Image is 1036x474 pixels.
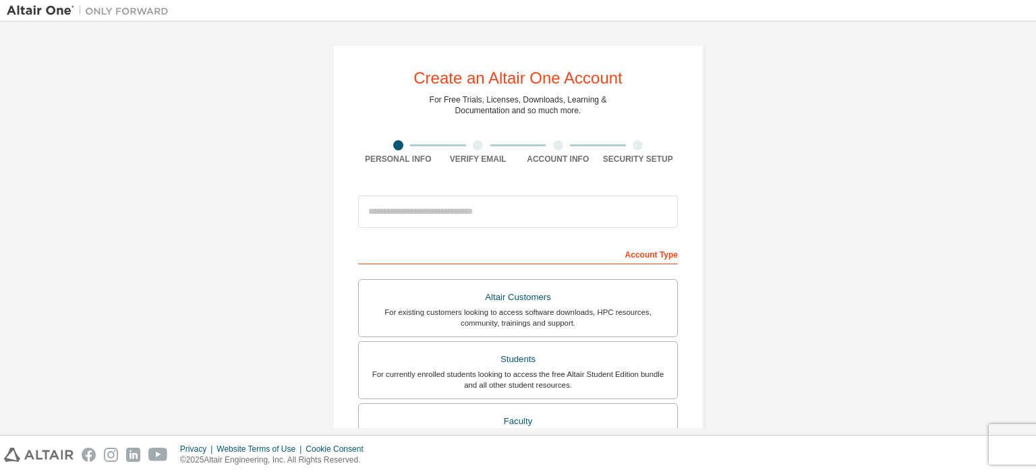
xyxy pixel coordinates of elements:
img: youtube.svg [148,448,168,462]
div: For currently enrolled students looking to access the free Altair Student Edition bundle and all ... [367,369,669,390]
div: Verify Email [438,154,519,165]
div: For Free Trials, Licenses, Downloads, Learning & Documentation and so much more. [430,94,607,116]
div: For existing customers looking to access software downloads, HPC resources, community, trainings ... [367,307,669,328]
img: altair_logo.svg [4,448,74,462]
div: Personal Info [358,154,438,165]
img: linkedin.svg [126,448,140,462]
div: Create an Altair One Account [413,70,623,86]
img: facebook.svg [82,448,96,462]
div: Account Type [358,243,678,264]
div: Faculty [367,412,669,431]
div: Privacy [180,444,217,454]
div: Students [367,350,669,369]
div: Altair Customers [367,288,669,307]
div: Website Terms of Use [217,444,306,454]
img: instagram.svg [104,448,118,462]
div: Account Info [518,154,598,165]
div: Security Setup [598,154,679,165]
p: © 2025 Altair Engineering, Inc. All Rights Reserved. [180,454,372,466]
img: Altair One [7,4,175,18]
div: Cookie Consent [306,444,371,454]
